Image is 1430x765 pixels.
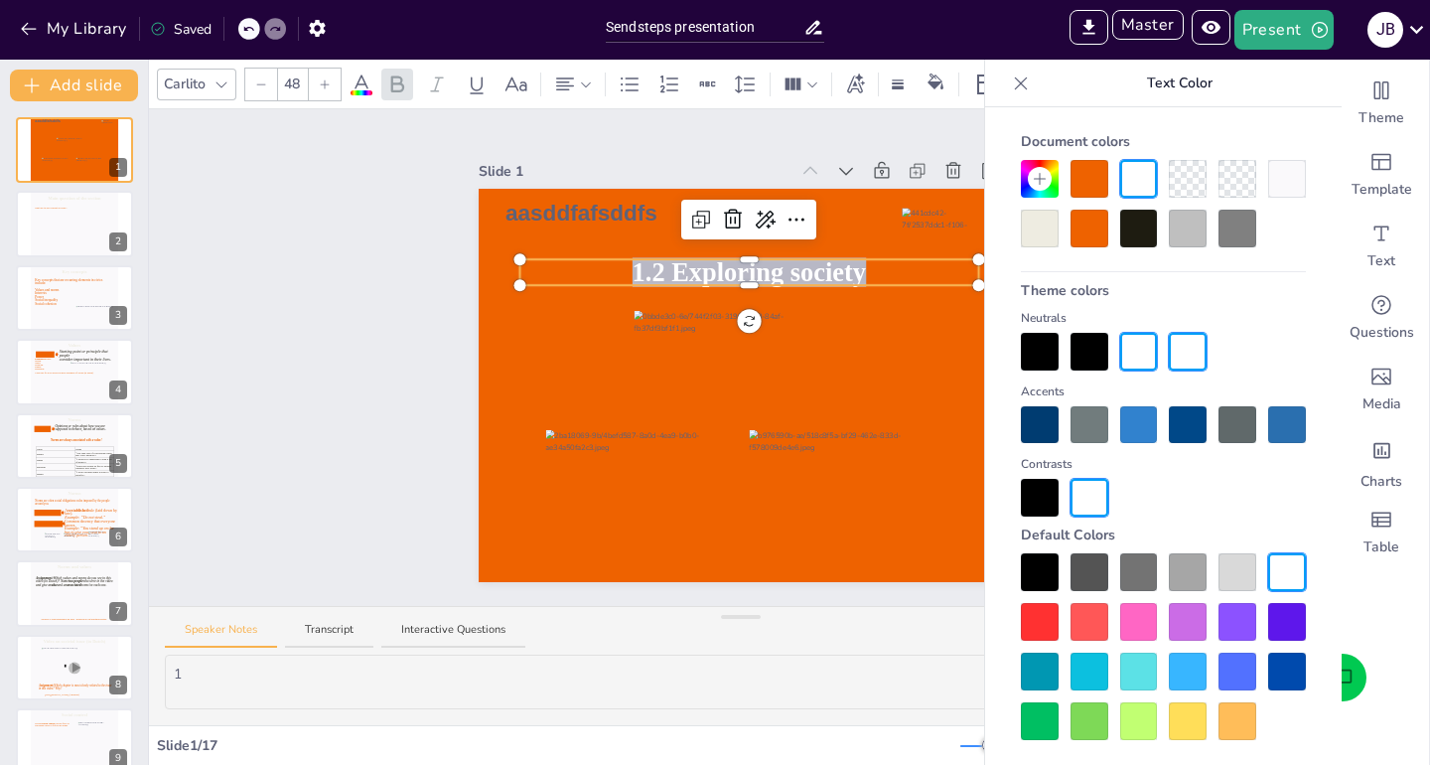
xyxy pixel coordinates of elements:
[109,602,127,621] div: 7
[1334,425,1429,497] div: Add charts and graphs
[109,381,127,399] div: 4
[109,676,127,694] div: 8
[1319,654,1366,701] button: Open assistant chat
[779,69,823,100] div: Column Count
[1021,517,1306,553] div: Default Colors
[16,265,133,331] div: 3
[606,13,803,42] input: Insert title
[1192,10,1234,50] span: Preview Presentation
[1367,12,1403,48] div: J B
[75,458,111,463] span: “I believe it’s important to earn a lot of money.”
[109,454,127,473] div: 5
[1358,108,1404,128] span: Theme
[1367,10,1403,50] button: J B
[971,69,1003,100] div: Layout
[16,413,133,479] div: 5
[75,451,111,456] span: “You take care of your parents when they can’t anymore.”
[1112,10,1192,50] span: Enter Master Mode
[1021,455,1306,473] div: Contrasts
[1352,180,1412,200] span: Template
[1334,139,1429,211] div: Add ready made slides
[1021,123,1306,160] div: Document colors
[160,70,210,98] div: Carlito
[1334,354,1429,425] div: Add images, graphics, shapes or video
[1334,68,1429,139] div: Change the overall theme
[1112,10,1184,40] button: Master
[479,161,788,182] div: Slide 1
[37,459,43,462] span: Status
[16,191,133,256] div: 2
[165,655,1317,709] textarea: 1
[1350,323,1414,343] span: Questions
[16,339,133,404] div: 4
[285,622,373,649] button: Transcript
[1360,472,1402,492] span: Charts
[16,635,133,700] div: 8
[840,69,870,100] div: Text effects
[1070,10,1108,50] span: Export to PowerPoint
[150,19,212,40] div: Saved
[1037,60,1322,107] p: Text Color
[16,117,133,183] div: 1
[1021,272,1306,309] div: Theme colors
[109,158,127,177] div: 1
[1362,394,1401,414] span: Media
[37,472,44,475] span: Health
[921,74,950,94] div: Background color
[1334,497,1429,568] div: Add a table
[15,13,135,45] button: My Library
[37,465,46,468] span: Freedom
[1021,382,1306,400] div: Accents
[37,447,43,450] span: Value
[633,257,866,286] span: 1.2 Exploring society
[505,200,657,225] span: aasddfafsddfs
[1334,211,1429,282] div: Add text boxes
[165,622,277,649] button: Speaker Notes
[109,232,127,251] div: 2
[109,306,127,325] div: 3
[109,528,127,546] div: 6
[1021,309,1306,327] div: Neutrals
[157,735,960,756] div: Slide 1 / 17
[1367,251,1395,271] span: Text
[1363,537,1399,557] span: Table
[381,622,525,649] button: Interactive Questions
[75,447,81,450] span: Norm
[75,471,108,476] span: “I work out three times a week to keep fit.”
[10,70,138,101] button: Add slide
[37,452,44,455] span: Family
[16,487,133,552] div: 6
[1334,282,1429,354] div: Get real-time input from your audience
[75,464,111,469] span: “Everyone should be free to believe whatever they want.”
[887,69,909,100] div: Border settings
[1234,10,1334,50] button: Present
[65,516,105,520] span: Example: “Do not steal.”
[16,560,133,626] div: 7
